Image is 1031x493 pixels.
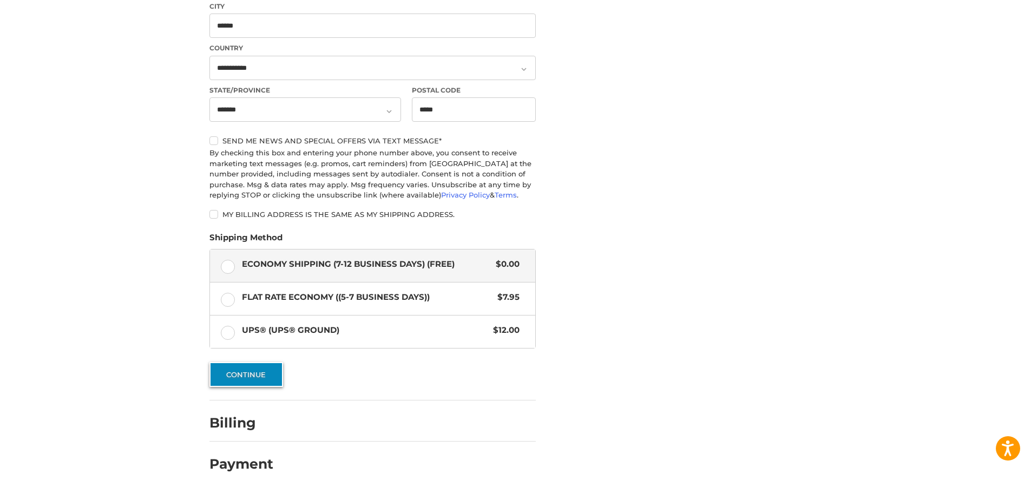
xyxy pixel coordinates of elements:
span: UPS® (UPS® Ground) [242,324,488,337]
h2: Payment [209,456,273,472]
div: By checking this box and entering your phone number above, you consent to receive marketing text ... [209,148,536,201]
label: Postal Code [412,86,536,95]
h2: Billing [209,415,273,431]
span: Flat Rate Economy ((5-7 Business Days)) [242,291,492,304]
legend: Shipping Method [209,232,283,249]
label: My billing address is the same as my shipping address. [209,210,536,219]
label: State/Province [209,86,401,95]
label: Country [209,43,536,53]
span: $0.00 [490,258,520,271]
span: $12.00 [488,324,520,337]
span: Economy Shipping (7-12 Business Days) (Free) [242,258,491,271]
label: Send me news and special offers via text message* [209,136,536,145]
label: City [209,2,536,11]
a: Terms [495,190,517,199]
a: Privacy Policy [441,190,490,199]
span: $7.95 [492,291,520,304]
button: Continue [209,362,283,387]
